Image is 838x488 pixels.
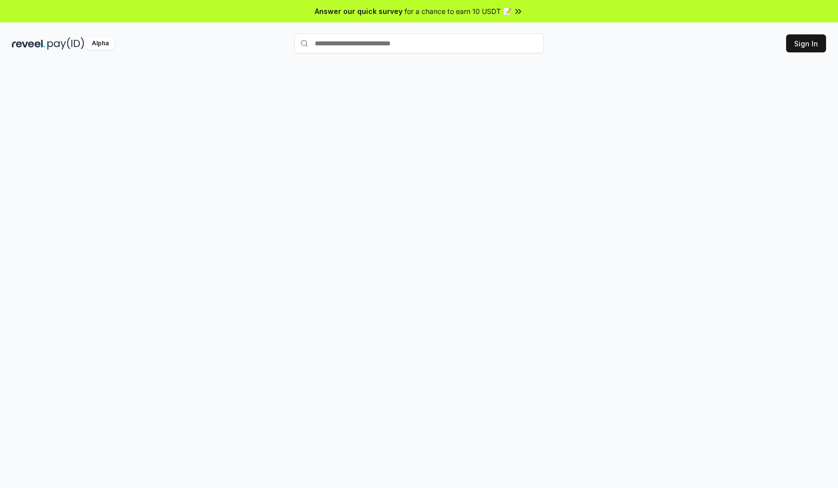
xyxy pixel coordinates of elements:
[86,37,114,50] div: Alpha
[786,34,826,52] button: Sign In
[47,37,84,50] img: pay_id
[315,6,403,16] span: Answer our quick survey
[405,6,511,16] span: for a chance to earn 10 USDT 📝
[12,37,45,50] img: reveel_dark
